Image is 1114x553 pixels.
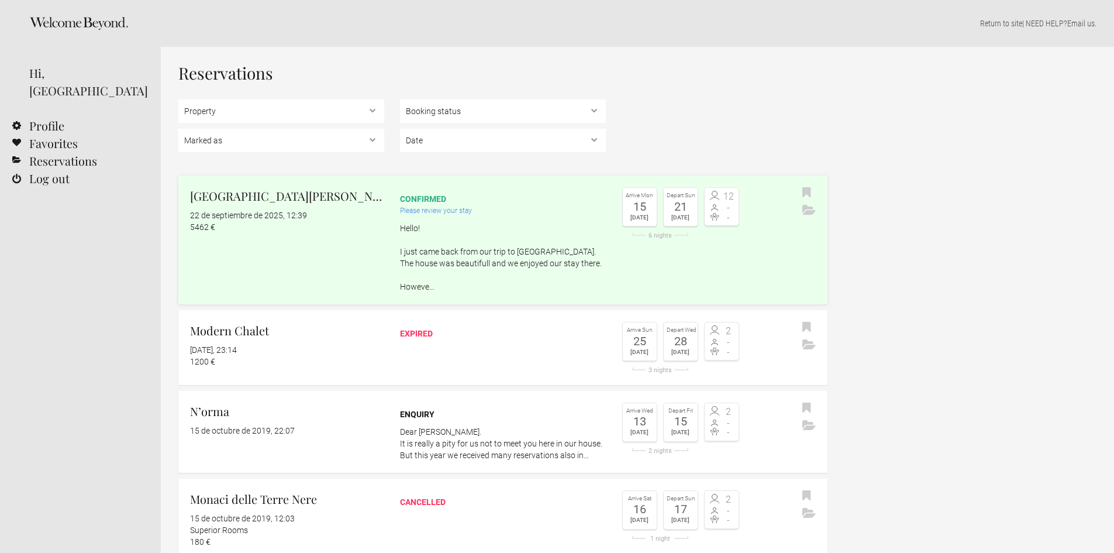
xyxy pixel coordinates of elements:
a: N’orma 15 de octubre de 2019, 22:07 Enquiry Dear [PERSON_NAME].It is really a pity for us not to ... [178,391,827,473]
h2: N’orma [190,403,384,420]
div: 15 [667,415,695,427]
button: Bookmark [799,184,814,202]
span: - [722,348,736,357]
flynt-currency: 180 € [190,537,211,547]
h2: [GEOGRAPHIC_DATA][PERSON_NAME] [190,187,384,205]
span: 2 [722,327,736,336]
a: Modern Chalet [DATE], 23:14 1200 € expired Arrive Sun 25 [DATE] Depart Wed 28 [DATE] 3 nights 2 - - [178,310,827,385]
select: , , [400,99,606,123]
div: Please review your stay [400,205,606,217]
a: Email us [1067,19,1095,28]
flynt-currency: 1200 € [190,357,215,366]
a: Return to site [980,19,1022,28]
div: 13 [626,415,654,427]
p: | NEED HELP? . [178,18,1096,29]
span: - [722,428,736,437]
span: - [722,418,736,428]
flynt-date-display: [DATE], 23:14 [190,345,237,355]
div: Arrive Sat [626,494,654,504]
select: , [400,129,606,152]
flynt-date-display: 15 de octubre de 2019, 22:07 [190,426,295,435]
span: - [722,516,736,525]
div: [DATE] [667,427,695,438]
button: Archive [799,417,819,435]
div: Arrive Mon [626,191,654,201]
flynt-date-display: 15 de octubre de 2019, 12:03 [190,514,295,523]
div: cancelled [400,496,606,508]
div: Depart Wed [667,325,695,335]
button: Bookmark [799,319,814,336]
div: 2 nights [622,448,698,454]
div: [DATE] [626,427,654,438]
span: - [722,213,736,222]
div: Arrive Sun [626,325,654,335]
div: [DATE] [626,212,654,223]
flynt-currency: 5462 € [190,222,215,232]
div: 1 night [622,535,698,542]
p: Hello! I just came back from our trip to [GEOGRAPHIC_DATA]. The house was beautifull and we enjoy... [400,222,606,293]
button: Bookmark [799,400,814,417]
div: [DATE] [667,515,695,525]
div: 25 [626,335,654,347]
flynt-date-display: 22 de septiembre de 2025, 12:39 [190,211,307,220]
button: Archive [799,505,819,523]
div: Arrive Wed [626,406,654,416]
div: 16 [626,503,654,515]
span: 12 [722,192,736,201]
div: [DATE] [667,347,695,358]
div: [DATE] [667,212,695,223]
button: Bookmark [799,487,814,505]
span: - [722,506,736,516]
div: expired [400,328,606,339]
h1: Reservations [178,64,827,82]
select: , , , [178,129,384,152]
div: Hi, [GEOGRAPHIC_DATA] [29,64,143,99]
span: 2 [722,495,736,504]
div: confirmed [400,193,606,205]
div: 17 [667,503,695,515]
button: Archive [799,202,819,219]
div: [DATE] [626,515,654,525]
div: Depart Sun [667,191,695,201]
div: [DATE] [626,347,654,358]
div: Depart Fri [667,406,695,416]
div: Superior Rooms [190,524,384,536]
div: 6 nights [622,232,698,239]
p: Dear [PERSON_NAME]. It is really a pity for us not to meet you here in our house. But this year w... [400,426,606,461]
span: - [722,338,736,347]
div: 3 nights [622,367,698,373]
button: Archive [799,336,819,354]
h2: Monaci delle Terre Nere [190,490,384,508]
select: , , , , [178,99,384,123]
div: Enquiry [400,408,606,420]
div: 21 [667,201,695,212]
div: 15 [626,201,654,212]
div: Depart Sun [667,494,695,504]
h2: Modern Chalet [190,322,384,339]
a: [GEOGRAPHIC_DATA][PERSON_NAME] 22 de septiembre de 2025, 12:39 5462 € confirmed Please review you... [178,176,827,304]
span: - [722,203,736,212]
div: 28 [667,335,695,347]
span: 2 [722,407,736,417]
